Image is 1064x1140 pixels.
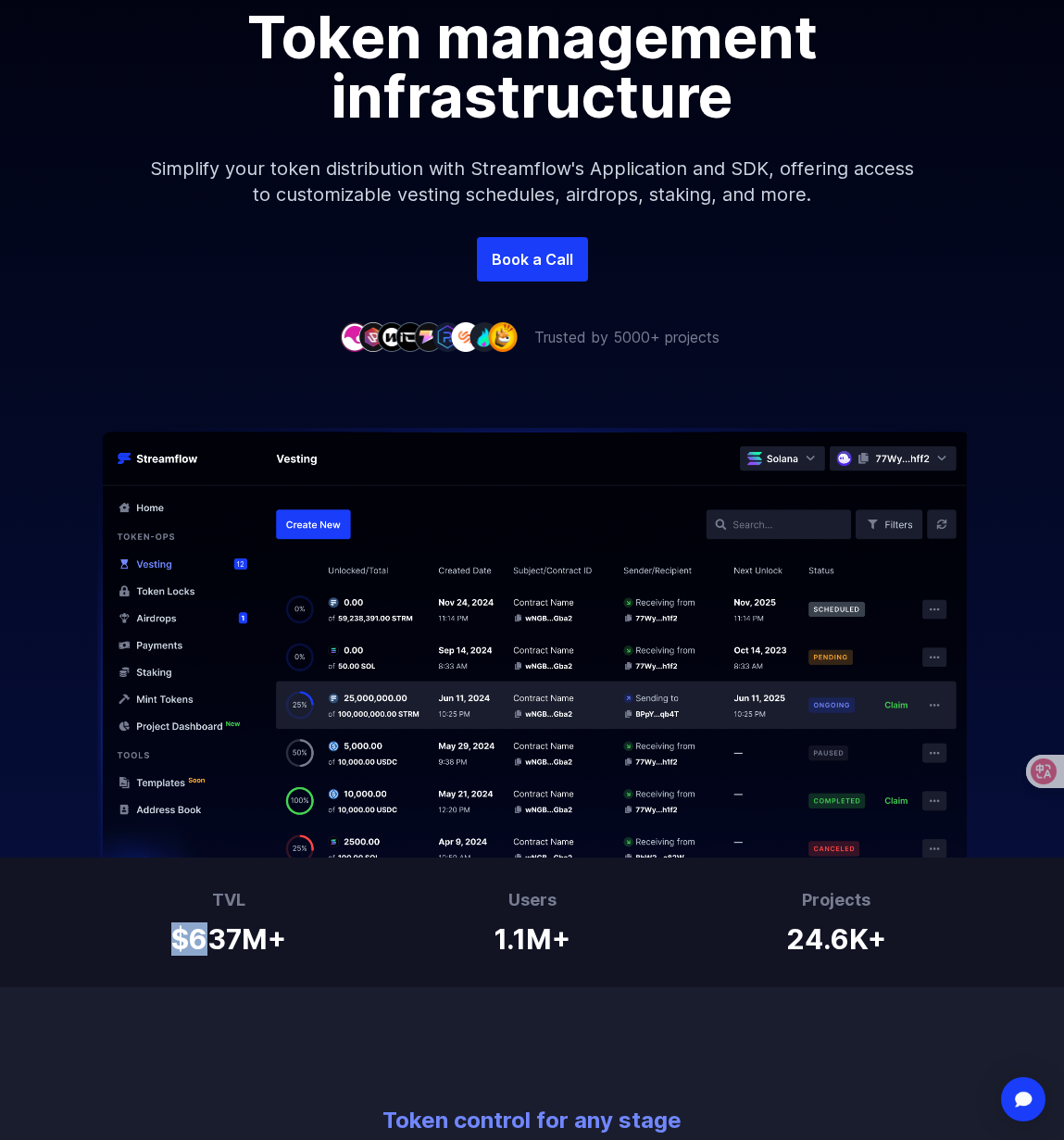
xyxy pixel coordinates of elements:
[494,887,570,913] h3: Users
[786,887,886,913] h3: Projects
[340,322,369,351] img: company-1
[477,237,588,282] a: Book a Call
[432,322,462,351] img: company-6
[377,322,407,351] img: company-3
[395,322,425,351] img: company-4
[171,887,286,913] h3: TVL
[1001,1077,1045,1121] div: Open Intercom Messenger
[494,915,570,956] h1: 1.1M+
[103,1106,962,1135] p: Token control for any stage
[134,126,931,237] p: Simplify your token distribution with Streamflow's Application and SDK, offering access to custom...
[786,915,886,956] h1: 24.6K+
[451,322,481,351] img: company-7
[171,915,286,956] h1: $637M+
[534,326,720,348] p: Trusted by 5000+ projects
[116,7,949,126] h1: Token management infrastructure
[469,322,499,351] img: company-8
[358,322,388,351] img: company-2
[488,322,518,351] img: company-9
[414,322,444,351] img: company-5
